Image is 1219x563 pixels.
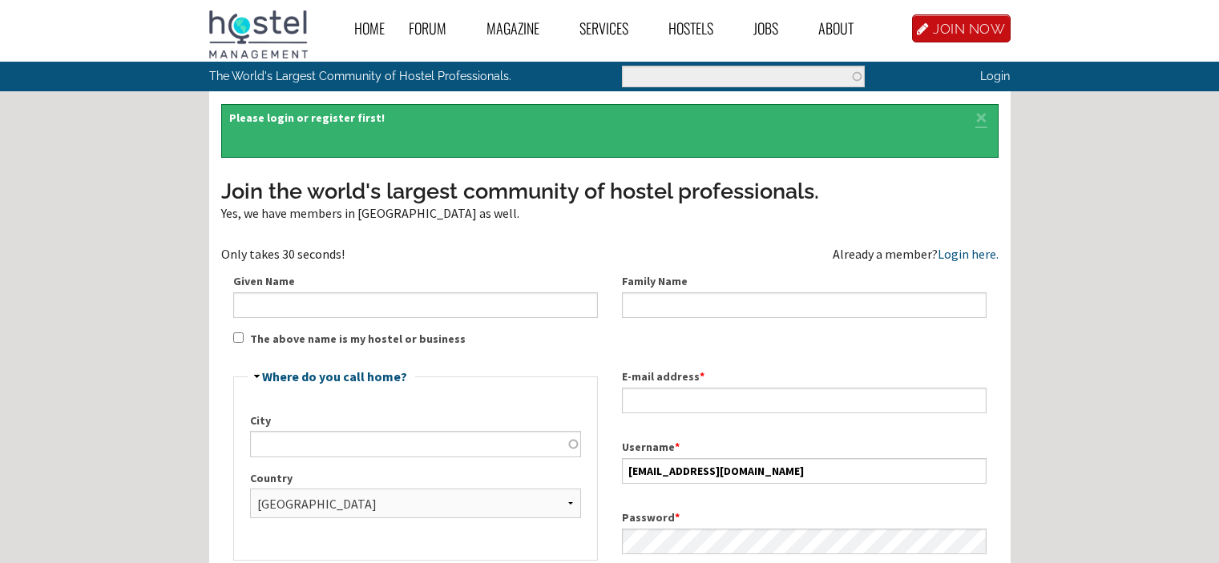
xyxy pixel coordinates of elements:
div: Already a member? [833,247,999,260]
div: Only takes 30 seconds! [221,247,610,260]
a: Hostels [656,10,741,46]
a: Services [567,10,656,46]
span: This field is required. [675,510,680,525]
a: Magazine [474,10,567,46]
input: Spaces are allowed; punctuation is not allowed except for periods, hyphens, apostrophes, and unde... [622,458,987,484]
a: × [972,113,991,120]
a: Where do you call home? [262,368,407,384]
label: E-mail address [622,368,987,385]
a: Home [342,10,397,46]
a: JOIN NOW [912,14,1011,42]
a: Forum [397,10,474,46]
a: About [806,10,882,46]
span: This field is required. [675,440,680,454]
a: Jobs [741,10,806,46]
input: Enter the terms you wish to search for. [622,66,865,87]
label: The above name is my hostel or business [250,331,466,348]
p: The World's Largest Community of Hostel Professionals. [209,62,543,90]
input: A valid e-mail address. All e-mails from the system will be sent to this address. The e-mail addr... [622,388,987,413]
span: This field is required. [700,369,704,384]
h3: Join the world's largest community of hostel professionals. [221,176,999,207]
label: Country [250,470,581,487]
label: Password [622,509,987,526]
label: Given Name [233,273,598,290]
img: Hostel Management Home [209,10,308,58]
a: Login [980,69,1010,82]
div: Yes, we have members in [GEOGRAPHIC_DATA] as well. [221,207,999,219]
div: Please login or register first! [221,104,999,159]
label: Username [622,439,987,456]
label: Family Name [622,273,987,290]
label: City [250,412,581,429]
a: Login here. [938,246,999,262]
